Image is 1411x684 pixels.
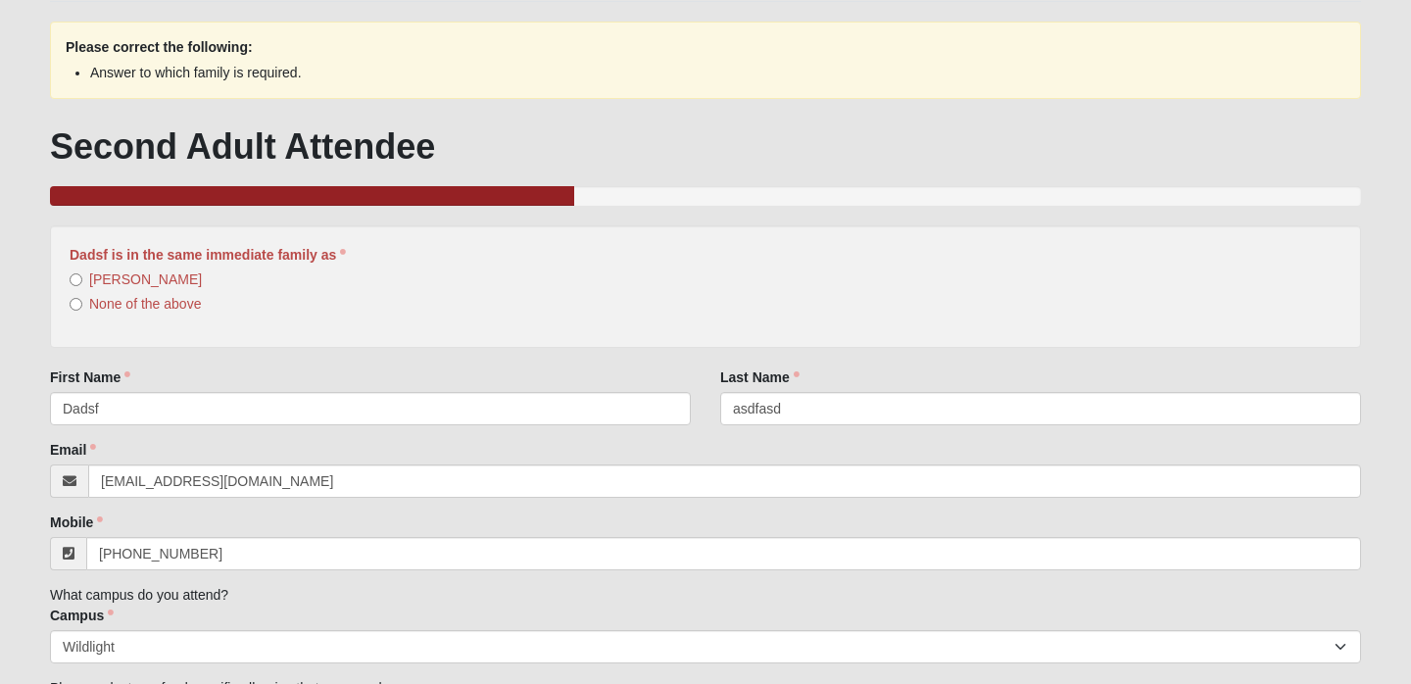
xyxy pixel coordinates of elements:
input: None of the above [70,298,82,311]
h1: Second Adult Attendee [50,125,1361,168]
input: [PERSON_NAME] [70,273,82,286]
span: None of the above [89,296,201,312]
li: Answer to which family is required. [90,63,1321,83]
label: Mobile [50,513,103,532]
span: [PERSON_NAME] [89,271,202,287]
label: Email [50,440,96,460]
label: Last Name [720,367,800,387]
label: First Name [50,367,130,387]
label: Dadsf is in the same immediate family as [70,245,346,265]
div: Please correct the following: [50,22,1361,99]
label: Campus [50,606,114,625]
